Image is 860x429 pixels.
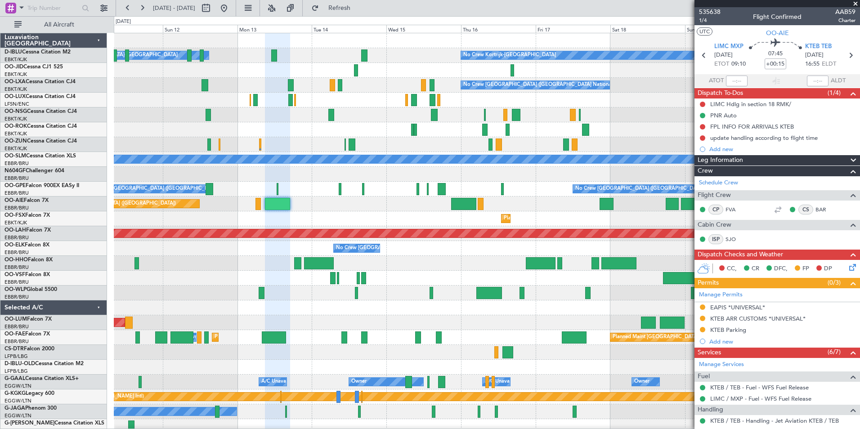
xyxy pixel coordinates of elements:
[709,338,856,345] div: Add new
[4,79,26,85] span: OO-LXA
[4,242,25,248] span: OO-ELK
[709,76,724,85] span: ATOT
[699,290,743,299] a: Manage Permits
[634,375,649,389] div: Owner
[726,235,746,243] a: SJO
[815,206,836,214] a: BAR
[835,7,856,17] span: AAB59
[4,205,29,211] a: EBBR/BRU
[4,49,71,55] a: D-IBLUCessna Citation M2
[710,417,839,425] a: KTEB / TEB - Handling - Jet Aviation KTEB / TEB
[4,71,27,78] a: EBKT/KJK
[698,155,743,165] span: Leg Information
[4,139,77,144] a: OO-ZUNCessna Citation CJ4
[4,272,50,277] a: OO-VSFFalcon 8X
[709,145,856,153] div: Add new
[27,1,79,15] input: Trip Number
[10,18,98,32] button: All Aircraft
[4,56,27,63] a: EBKT/KJK
[4,183,26,188] span: OO-GPE
[4,331,25,337] span: OO-FAE
[90,182,241,196] div: No Crew [GEOGRAPHIC_DATA] ([GEOGRAPHIC_DATA] National)
[698,190,731,201] span: Flight Crew
[23,22,95,28] span: All Aircraft
[4,420,104,426] a: G-[PERSON_NAME]Cessna Citation XLS
[4,94,26,99] span: OO-LUX
[153,4,195,12] span: [DATE] - [DATE]
[4,412,31,419] a: EGGW/LTN
[4,228,51,233] a: OO-LAHFalcon 7X
[802,264,809,273] span: FP
[4,160,29,167] a: EBBR/BRU
[4,198,24,203] span: OO-AIE
[710,134,818,142] div: update handling according to flight time
[4,361,84,366] a: D-IBLU-OLDCessna Citation M2
[698,278,719,288] span: Permits
[4,213,50,218] a: OO-FSXFalcon 7X
[710,100,791,108] div: LIMC Hdlg in section 18 RMK/
[752,264,759,273] span: CR
[4,376,79,381] a: G-GAALCessna Citation XLS+
[4,279,29,286] a: EBBR/BRU
[536,25,610,33] div: Fri 17
[4,242,49,248] a: OO-ELKFalcon 8X
[4,338,29,345] a: EBBR/BRU
[805,42,832,51] span: KTEB TEB
[4,234,29,241] a: EBBR/BRU
[4,353,28,360] a: LFPB/LBG
[710,112,737,119] div: PNR Auto
[4,94,76,99] a: OO-LUXCessna Citation CJ4
[4,406,57,411] a: G-JAGAPhenom 300
[4,287,57,292] a: OO-WLPGlobal 5500
[504,212,609,225] div: Planned Maint Kortrijk-[GEOGRAPHIC_DATA]
[710,326,746,334] div: KTEB Parking
[4,130,27,137] a: EBKT/KJK
[685,25,760,33] div: Sun 19
[261,375,299,389] div: A/C Unavailable
[4,331,50,337] a: OO-FAEFalcon 7X
[321,5,358,11] span: Refresh
[336,241,487,255] div: No Crew [GEOGRAPHIC_DATA] ([GEOGRAPHIC_DATA] National)
[4,398,31,404] a: EGGW/LTN
[699,179,738,188] a: Schedule Crew
[461,25,536,33] div: Thu 16
[4,175,29,182] a: EBBR/BRU
[828,278,841,287] span: (0/3)
[768,49,783,58] span: 07:45
[4,64,23,70] span: OO-JID
[4,406,25,411] span: G-JAGA
[698,220,731,230] span: Cabin Crew
[215,331,293,344] div: Planned Maint Melsbroek Air Base
[753,12,802,22] div: Flight Confirmed
[726,76,748,86] input: --:--
[727,264,737,273] span: CC,
[575,182,726,196] div: No Crew [GEOGRAPHIC_DATA] ([GEOGRAPHIC_DATA] National)
[708,234,723,244] div: ISP
[4,346,54,352] a: CS-DTRFalcon 2000
[4,153,26,159] span: OO-SLM
[4,228,26,233] span: OO-LAH
[4,361,35,366] span: D-IBLU-OLD
[4,109,27,114] span: OO-NSG
[835,17,856,24] span: Charter
[4,183,79,188] a: OO-GPEFalcon 900EX EASy II
[831,76,846,85] span: ALDT
[237,25,312,33] div: Mon 13
[828,347,841,357] span: (6/7)
[163,25,237,33] div: Sun 12
[88,25,163,33] div: Sat 11
[56,49,178,62] div: Owner [GEOGRAPHIC_DATA]-[GEOGRAPHIC_DATA]
[351,375,367,389] div: Owner
[4,198,49,203] a: OO-AIEFalcon 7X
[4,219,27,226] a: EBKT/KJK
[766,28,789,38] span: OO-AIE
[4,124,27,129] span: OO-ROK
[699,17,721,24] span: 1/4
[116,18,131,26] div: [DATE]
[774,264,788,273] span: DFC,
[824,264,832,273] span: DP
[4,323,29,330] a: EBBR/BRU
[4,368,28,375] a: LFPB/LBG
[822,60,836,69] span: ELDT
[4,86,27,93] a: EBKT/KJK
